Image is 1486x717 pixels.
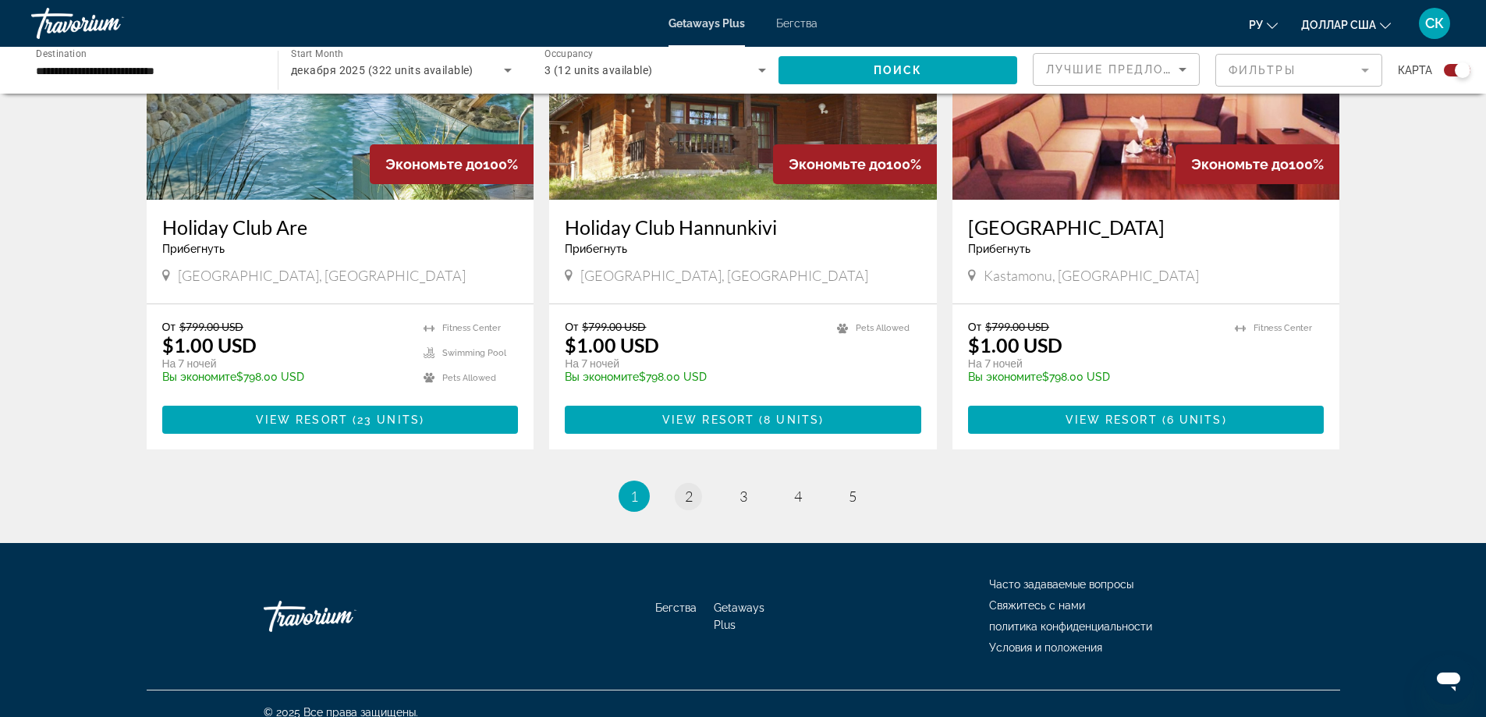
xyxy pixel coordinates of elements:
[1301,13,1391,36] button: Изменить валюту
[565,371,639,383] span: Вы экономите
[162,357,409,371] p: На 7 ночей
[442,323,501,333] span: Fitness Center
[162,406,519,434] button: View Resort(23 units)
[162,320,176,333] span: От
[1046,60,1186,79] mat-select: Sort by
[985,320,1049,333] span: $799.00 USD
[1254,323,1312,333] span: Fitness Center
[989,641,1102,654] a: Условия и положения
[764,414,819,426] span: 8 units
[968,215,1325,239] a: [GEOGRAPHIC_DATA]
[1425,15,1444,31] font: СК
[147,481,1340,512] nav: Pagination
[968,357,1220,371] p: На 7 ночей
[773,144,937,184] div: 100%
[178,267,466,284] span: [GEOGRAPHIC_DATA], [GEOGRAPHIC_DATA]
[984,267,1199,284] span: Kastamonu, [GEOGRAPHIC_DATA]
[1046,63,1212,76] span: Лучшие предложения
[565,371,821,383] p: $798.00 USD
[264,593,420,640] a: Травориум
[968,333,1062,357] p: $1.00 USD
[968,371,1220,383] p: $798.00 USD
[565,333,659,357] p: $1.00 USD
[291,48,343,59] span: Start Month
[989,599,1085,612] a: Свяжитесь с нами
[655,602,697,614] a: Бегства
[31,3,187,44] a: Травориум
[565,320,578,333] span: От
[968,406,1325,434] button: View Resort(6 units)
[291,64,473,76] span: декабря 2025 (322 units available)
[348,414,424,426] span: ( )
[968,243,1030,255] span: Прибегнуть
[662,414,754,426] span: View Resort
[256,414,348,426] span: View Resort
[357,414,420,426] span: 23 units
[989,578,1133,591] a: Часто задаваемые вопросы
[442,348,506,358] span: Swimming Pool
[1158,414,1227,426] span: ( )
[1215,53,1382,87] button: Filter
[874,64,923,76] span: Поиск
[1301,19,1376,31] font: доллар США
[36,48,87,59] span: Destination
[1249,13,1278,36] button: Изменить язык
[370,144,534,184] div: 100%
[565,243,627,255] span: Прибегнуть
[776,17,817,30] a: Бегства
[162,215,519,239] a: Holiday Club Are
[1414,7,1455,40] button: Меню пользователя
[714,602,764,631] a: Getaways Plus
[1167,414,1222,426] span: 6 units
[162,371,409,383] p: $798.00 USD
[565,215,921,239] a: Holiday Club Hannunkivi
[849,488,856,505] span: 5
[1249,19,1263,31] font: ру
[1424,655,1474,705] iframe: Кнопка запуска окна обмена сообщениями
[565,357,821,371] p: На 7 ночей
[754,414,824,426] span: ( )
[669,17,745,30] a: Getaways Plus
[739,488,747,505] span: 3
[385,156,483,172] span: Экономьте до
[968,320,981,333] span: От
[582,320,646,333] span: $799.00 USD
[685,488,693,505] span: 2
[1191,156,1289,172] span: Экономьте до
[630,488,638,505] span: 1
[789,156,886,172] span: Экономьте до
[179,320,243,333] span: $799.00 USD
[442,373,496,383] span: Pets Allowed
[580,267,868,284] span: [GEOGRAPHIC_DATA], [GEOGRAPHIC_DATA]
[794,488,802,505] span: 4
[162,371,236,383] span: Вы экономите
[856,323,910,333] span: Pets Allowed
[565,406,921,434] button: View Resort(8 units)
[162,333,257,357] p: $1.00 USD
[968,371,1042,383] span: Вы экономите
[1176,144,1339,184] div: 100%
[778,56,1017,84] button: Поиск
[544,64,653,76] span: 3 (12 units available)
[544,48,594,59] span: Occupancy
[1398,59,1432,81] span: карта
[162,243,225,255] span: Прибегнуть
[1066,414,1158,426] span: View Resort
[989,620,1152,633] a: политика конфиденциальности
